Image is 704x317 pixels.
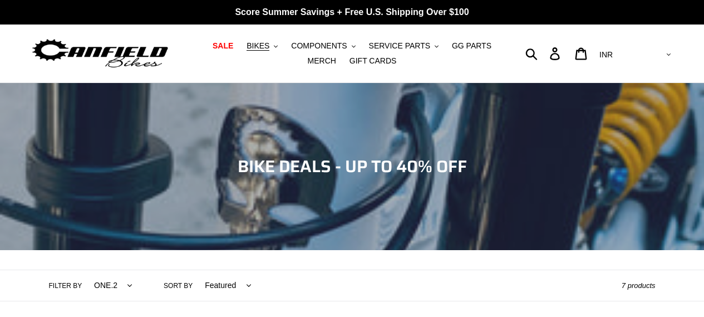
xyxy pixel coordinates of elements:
button: COMPONENTS [285,38,361,53]
a: MERCH [302,53,342,69]
span: GIFT CARDS [349,56,397,66]
button: SERVICE PARTS [363,38,444,53]
label: Filter by [49,281,82,291]
span: GG PARTS [452,41,491,51]
span: COMPONENTS [291,41,347,51]
span: SALE [213,41,233,51]
span: 7 products [622,281,656,290]
a: SALE [207,38,239,53]
span: SERVICE PARTS [369,41,430,51]
span: MERCH [308,56,336,66]
a: GG PARTS [446,38,497,53]
img: Canfield Bikes [31,36,170,71]
button: BIKES [241,38,283,53]
span: BIKE DEALS - UP TO 40% OFF [238,153,467,179]
span: BIKES [247,41,269,51]
label: Sort by [164,281,193,291]
a: GIFT CARDS [344,53,402,69]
